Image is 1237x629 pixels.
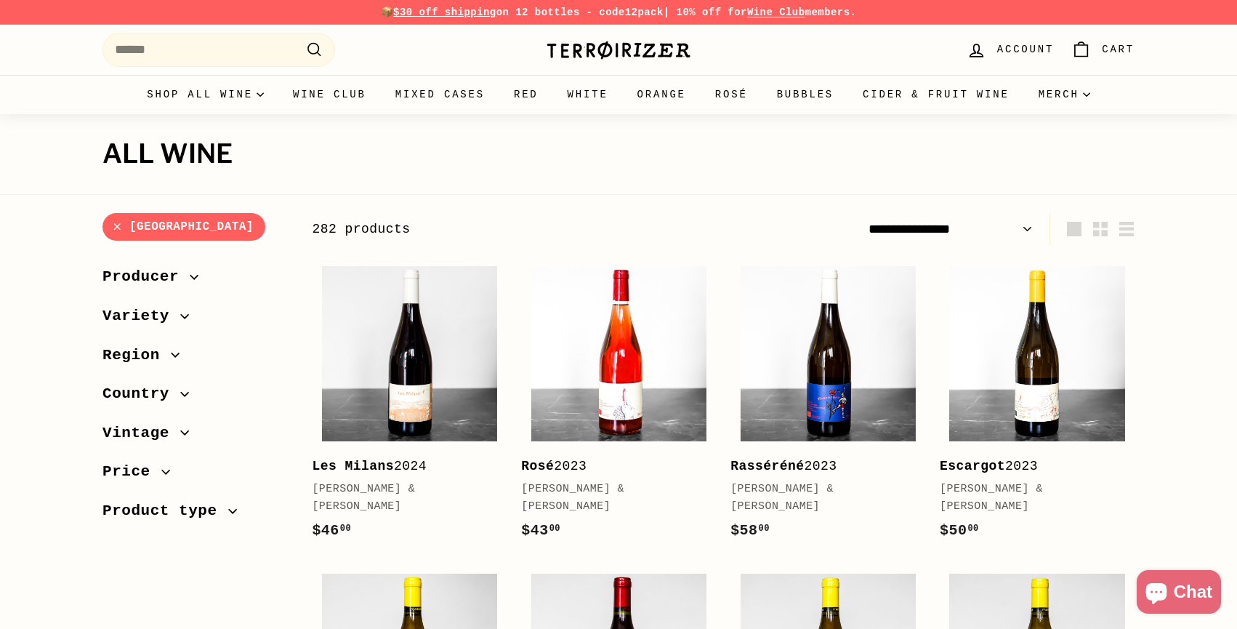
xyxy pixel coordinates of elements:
a: Wine Club [278,75,381,114]
sup: 00 [759,524,770,534]
span: Price [102,460,161,484]
a: White [553,75,623,114]
b: Rasséréné [730,459,804,473]
summary: Shop all wine [132,75,278,114]
button: Vintage [102,417,289,457]
span: Account [997,41,1054,57]
h1: All wine [102,140,1135,169]
a: Rosé2023[PERSON_NAME] & [PERSON_NAME] [521,256,716,556]
a: Red [499,75,553,114]
div: Primary [73,75,1164,114]
span: Producer [102,265,190,289]
span: $46 [312,522,351,539]
b: Les Milans [312,459,394,473]
div: 2024 [312,456,492,477]
span: Vintage [102,421,180,446]
span: $30 off shipping [393,7,496,18]
div: [PERSON_NAME] & [PERSON_NAME] [312,481,492,516]
a: Cart [1063,28,1143,71]
a: Wine Club [747,7,805,18]
summary: Merch [1024,75,1105,114]
div: 2023 [940,456,1120,477]
a: Escargot2023[PERSON_NAME] & [PERSON_NAME] [940,256,1135,556]
sup: 00 [967,524,978,534]
button: Producer [102,261,289,300]
div: 2023 [521,456,701,477]
sup: 00 [549,524,560,534]
span: $50 [940,522,979,539]
div: 2023 [730,456,911,477]
div: [PERSON_NAME] & [PERSON_NAME] [521,481,701,516]
a: Rasséréné2023[PERSON_NAME] & [PERSON_NAME] [730,256,925,556]
a: Mixed Cases [381,75,499,114]
a: Cider & Fruit Wine [848,75,1024,114]
b: Rosé [521,459,554,473]
a: [GEOGRAPHIC_DATA] [102,213,265,241]
button: Country [102,378,289,417]
b: Escargot [940,459,1005,473]
sup: 00 [340,524,351,534]
span: Country [102,382,180,406]
a: Account [958,28,1063,71]
span: Product type [102,499,228,524]
a: Les Milans2024[PERSON_NAME] & [PERSON_NAME] [312,256,507,556]
strong: 12pack [625,7,664,18]
p: 📦 on 12 bottles - code | 10% off for members. [102,4,1135,20]
inbox-online-store-chat: Shopify online store chat [1132,570,1225,617]
button: Variety [102,300,289,340]
span: $43 [521,522,560,539]
div: [PERSON_NAME] & [PERSON_NAME] [940,481,1120,516]
button: Price [102,456,289,495]
span: Region [102,343,171,368]
span: Variety [102,304,180,329]
a: Bubbles [762,75,848,114]
div: 282 products [312,219,723,240]
a: Rosé [701,75,762,114]
a: Orange [623,75,701,114]
button: Product type [102,495,289,534]
span: Cart [1102,41,1135,57]
div: [PERSON_NAME] & [PERSON_NAME] [730,481,911,516]
span: $58 [730,522,770,539]
button: Region [102,340,289,379]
